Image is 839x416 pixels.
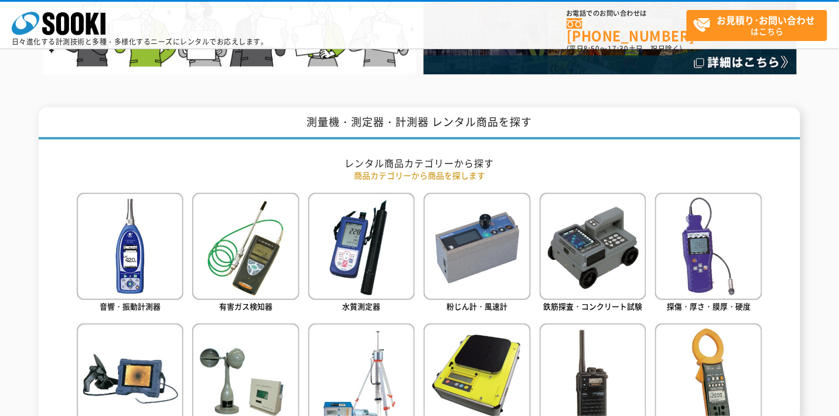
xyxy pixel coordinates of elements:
span: 探傷・厚さ・膜厚・硬度 [667,301,751,312]
a: 水質測定器 [308,193,415,314]
span: はこちら [693,11,827,40]
span: 粉じん計・風速計 [447,301,508,312]
a: 粉じん計・風速計 [424,193,530,314]
span: 8:50 [584,43,601,54]
a: 鉄筋探査・コンクリート試験 [540,193,646,314]
span: 鉄筋探査・コンクリート試験 [544,301,643,312]
h1: 測量機・測定器・計測器 レンタル商品を探す [39,107,800,139]
p: 日々進化する計測技術と多種・多様化するニーズにレンタルでお応えします。 [12,38,268,45]
p: 商品カテゴリーから商品を探します [77,169,762,182]
span: 有害ガス検知器 [219,301,272,312]
img: 有害ガス検知器 [192,193,299,299]
h2: レンタル商品カテゴリーから探す [77,157,762,169]
a: 探傷・厚さ・膜厚・硬度 [655,193,762,314]
a: お見積り･お問い合わせはこちら [687,10,827,41]
a: [PHONE_NUMBER] [567,18,687,42]
img: 鉄筋探査・コンクリート試験 [540,193,646,299]
span: 17:30 [608,43,629,54]
span: 水質測定器 [343,301,381,312]
span: 音響・振動計測器 [100,301,161,312]
a: 有害ガス検知器 [192,193,299,314]
img: 水質測定器 [308,193,415,299]
a: 音響・振動計測器 [77,193,183,314]
img: 探傷・厚さ・膜厚・硬度 [655,193,762,299]
span: (平日 ～ 土日、祝日除く) [567,43,683,54]
strong: お見積り･お問い合わせ [717,13,816,27]
span: お電話でのお問い合わせは [567,10,687,17]
img: 音響・振動計測器 [77,193,183,299]
img: 粉じん計・風速計 [424,193,530,299]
